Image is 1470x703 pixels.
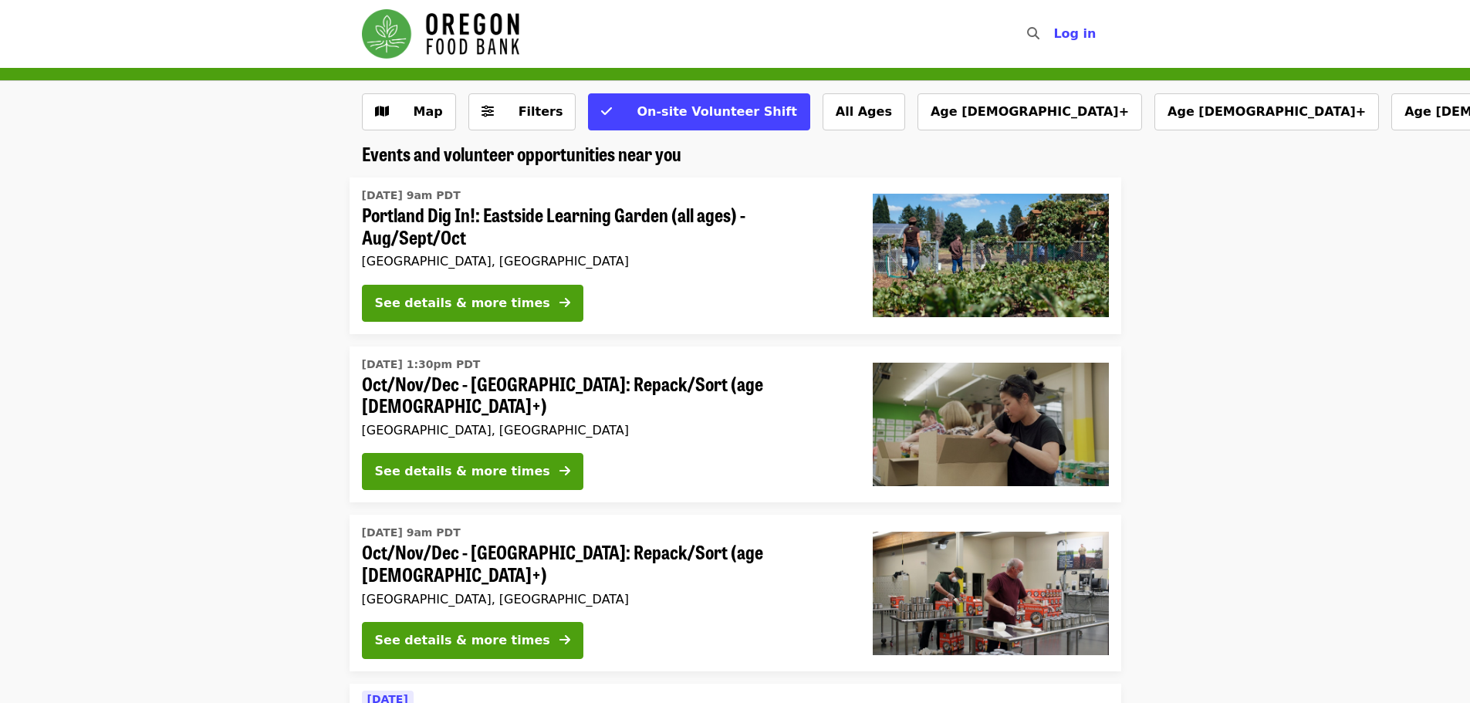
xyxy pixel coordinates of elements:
[873,532,1109,655] img: Oct/Nov/Dec - Portland: Repack/Sort (age 16+) organized by Oregon Food Bank
[362,140,681,167] span: Events and volunteer opportunities near you
[917,93,1142,130] button: Age [DEMOGRAPHIC_DATA]+
[1154,93,1379,130] button: Age [DEMOGRAPHIC_DATA]+
[601,104,612,119] i: check icon
[1041,19,1108,49] button: Log in
[873,363,1109,486] img: Oct/Nov/Dec - Portland: Repack/Sort (age 8+) organized by Oregon Food Bank
[559,633,570,647] i: arrow-right icon
[362,622,583,659] button: See details & more times
[375,631,550,650] div: See details & more times
[362,423,848,438] div: [GEOGRAPHIC_DATA], [GEOGRAPHIC_DATA]
[468,93,576,130] button: Filters (0 selected)
[637,104,796,119] span: On-site Volunteer Shift
[375,104,389,119] i: map icon
[362,9,519,59] img: Oregon Food Bank - Home
[375,462,550,481] div: See details & more times
[482,104,494,119] i: sliders-h icon
[873,194,1109,317] img: Portland Dig In!: Eastside Learning Garden (all ages) - Aug/Sept/Oct organized by Oregon Food Bank
[414,104,443,119] span: Map
[350,346,1121,503] a: See details for "Oct/Nov/Dec - Portland: Repack/Sort (age 8+)"
[362,541,848,586] span: Oct/Nov/Dec - [GEOGRAPHIC_DATA]: Repack/Sort (age [DEMOGRAPHIC_DATA]+)
[823,93,905,130] button: All Ages
[519,104,563,119] span: Filters
[362,204,848,248] span: Portland Dig In!: Eastside Learning Garden (all ages) - Aug/Sept/Oct
[375,294,550,313] div: See details & more times
[350,177,1121,334] a: See details for "Portland Dig In!: Eastside Learning Garden (all ages) - Aug/Sept/Oct"
[362,357,481,373] time: [DATE] 1:30pm PDT
[362,254,848,269] div: [GEOGRAPHIC_DATA], [GEOGRAPHIC_DATA]
[559,296,570,310] i: arrow-right icon
[362,453,583,490] button: See details & more times
[362,188,461,204] time: [DATE] 9am PDT
[559,464,570,478] i: arrow-right icon
[362,592,848,607] div: [GEOGRAPHIC_DATA], [GEOGRAPHIC_DATA]
[1053,26,1096,41] span: Log in
[362,285,583,322] button: See details & more times
[588,93,809,130] button: On-site Volunteer Shift
[362,93,456,130] button: Show map view
[1027,26,1039,41] i: search icon
[350,515,1121,671] a: See details for "Oct/Nov/Dec - Portland: Repack/Sort (age 16+)"
[362,373,848,417] span: Oct/Nov/Dec - [GEOGRAPHIC_DATA]: Repack/Sort (age [DEMOGRAPHIC_DATA]+)
[362,525,461,541] time: [DATE] 9am PDT
[1049,15,1061,52] input: Search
